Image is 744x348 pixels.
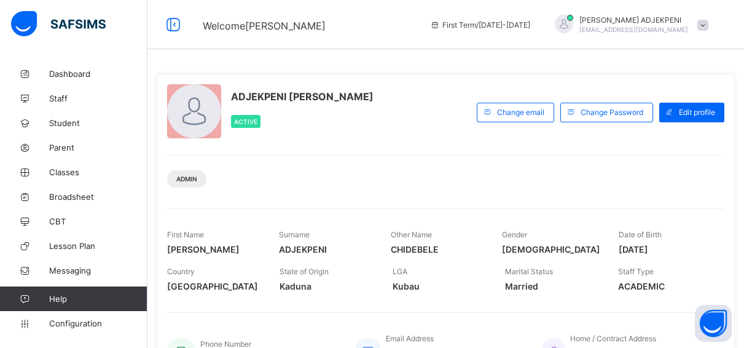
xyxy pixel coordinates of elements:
span: CHIDEBELE [391,244,484,255]
span: [PERSON_NAME] [167,244,260,255]
span: Parent [49,143,147,152]
span: First Name [167,230,204,239]
span: Broadsheet [49,192,147,202]
span: [GEOGRAPHIC_DATA] [167,281,261,291]
span: ADJEKPENI [PERSON_NAME] [231,90,374,103]
span: Date of Birth [619,230,662,239]
span: Welcome [PERSON_NAME] [203,20,326,32]
span: Student [49,118,147,128]
span: Married [505,281,599,291]
span: Marital Status [505,267,553,276]
span: Kubau [393,281,487,291]
span: [PERSON_NAME] ADJEKPENI [579,15,688,25]
span: Lesson Plan [49,241,147,251]
span: Configuration [49,318,147,328]
span: Classes [49,167,147,177]
button: Open asap [695,305,732,342]
img: safsims [11,11,106,37]
span: Staff Type [618,267,654,276]
span: Admin [176,175,197,183]
span: Change Password [581,108,643,117]
span: Email Address [386,334,434,343]
span: session/term information [430,20,530,30]
span: Other Name [391,230,432,239]
span: Home / Contract Address [570,334,656,343]
span: Staff [49,93,147,103]
span: State of Origin [280,267,329,276]
span: ACADEMIC [618,281,712,291]
span: LGA [393,267,407,276]
span: Dashboard [49,69,147,79]
span: [EMAIL_ADDRESS][DOMAIN_NAME] [579,26,688,33]
span: Messaging [49,266,147,275]
span: Change email [497,108,544,117]
span: ADJEKPENI [279,244,372,255]
span: Surname [279,230,310,239]
span: Edit profile [679,108,715,117]
span: Gender [502,230,527,239]
span: [DATE] [619,244,712,255]
span: Country [167,267,195,276]
span: Active [234,118,257,125]
span: CBT [49,216,147,226]
div: JANEADJEKPENI [542,15,715,35]
span: [DEMOGRAPHIC_DATA] [502,244,600,255]
span: Kaduna [280,281,374,291]
span: Help [49,294,147,304]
